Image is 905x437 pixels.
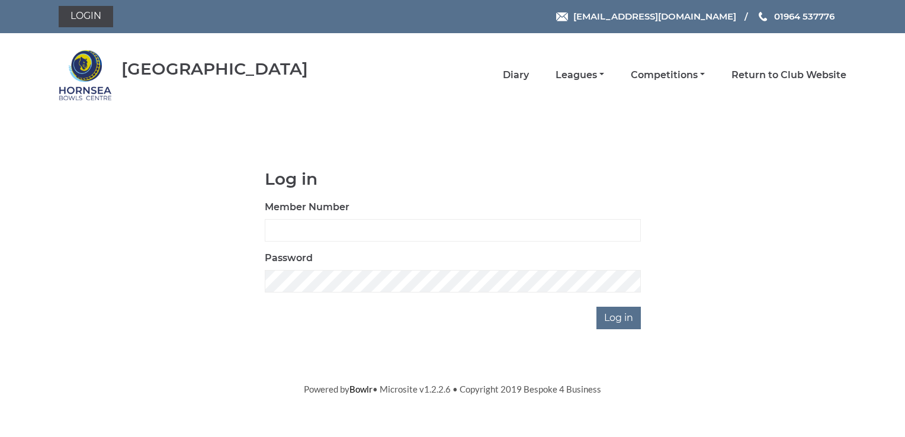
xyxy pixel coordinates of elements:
div: [GEOGRAPHIC_DATA] [121,60,308,78]
a: Leagues [556,69,604,82]
a: Diary [503,69,529,82]
label: Password [265,251,313,265]
span: [EMAIL_ADDRESS][DOMAIN_NAME] [573,11,736,22]
a: Competitions [631,69,705,82]
input: Log in [596,307,641,329]
img: Phone us [759,12,767,21]
a: Email [EMAIL_ADDRESS][DOMAIN_NAME] [556,9,736,23]
span: Powered by • Microsite v1.2.2.6 • Copyright 2019 Bespoke 4 Business [304,384,601,394]
a: Return to Club Website [731,69,846,82]
img: Hornsea Bowls Centre [59,49,112,102]
a: Bowlr [349,384,373,394]
label: Member Number [265,200,349,214]
img: Email [556,12,568,21]
span: 01964 537776 [774,11,835,22]
h1: Log in [265,170,641,188]
a: Login [59,6,113,27]
a: Phone us 01964 537776 [757,9,835,23]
